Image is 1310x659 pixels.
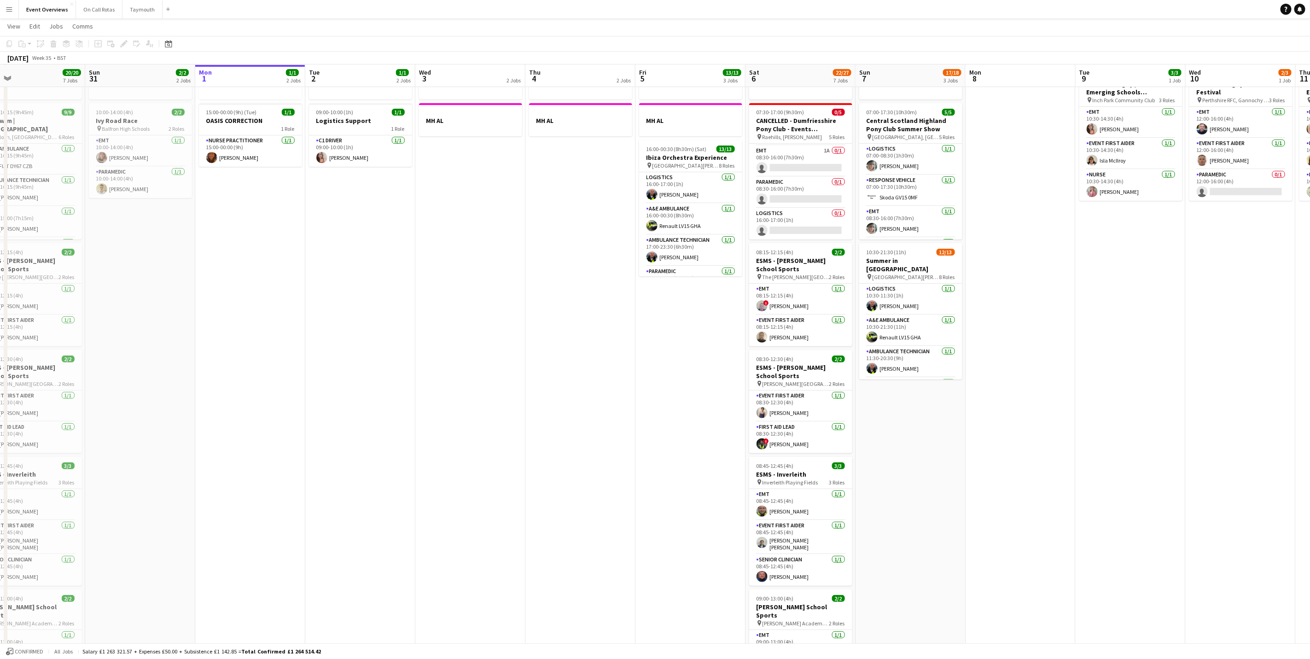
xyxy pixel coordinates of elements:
app-card-role: EMT1/108:15-12:15 (4h)![PERSON_NAME] [749,284,852,315]
h3: Ibiza Orchestra Experience [639,153,742,162]
span: 2/2 [832,356,845,362]
span: 08:30-12:30 (4h) [757,356,794,362]
div: 08:15-12:15 (4h)2/2ESMS - [PERSON_NAME] School Sports The [PERSON_NAME][GEOGRAPHIC_DATA]2 RolesEM... [749,243,852,346]
app-card-role: Paramedic1/117:00-23:30 (6h30m) [639,266,742,297]
span: 1/1 [282,109,295,116]
span: 31 [87,73,100,84]
span: 08:15-12:15 (4h) [757,249,794,256]
app-card-role: A&E Ambulance1/116:00-00:30 (8h30m)Renault LV15 GHA [639,204,742,235]
span: 5 [638,73,646,84]
app-job-card: 15:00-00:00 (9h) (Tue)1/1OASIS CORRECTION1 RoleNurse Practitioner1/115:00-00:00 (9h)[PERSON_NAME] [199,103,302,167]
span: Week 35 [30,54,53,61]
span: Confirmed [15,648,43,655]
div: 2 Jobs [396,77,411,84]
div: 1 Job [1169,77,1181,84]
button: On Call Rotas [76,0,122,18]
div: 2 Jobs [286,77,301,84]
app-card-role: A&E Ambulance1/110:30-21:30 (11h)Renault LV15 GHA [859,315,962,346]
a: Jobs [46,20,67,32]
div: 2 Jobs [507,77,521,84]
span: 0/5 [832,109,845,116]
span: 2 Roles [829,274,845,280]
span: 20/20 [63,69,81,76]
span: Thu [529,68,541,76]
span: 08:45-12:45 (4h) [757,462,794,469]
app-card-role: Event First Aider1/108:15-12:15 (4h)[PERSON_NAME] [749,315,852,346]
div: 3 Jobs [943,77,961,84]
span: Jobs [49,22,63,30]
div: 10:30-21:30 (11h)12/13Summer in [GEOGRAPHIC_DATA] [GEOGRAPHIC_DATA][PERSON_NAME], [GEOGRAPHIC_DAT... [859,243,962,379]
app-card-role: Event First Aider1/108:45-12:45 (4h)[PERSON_NAME] [PERSON_NAME] [749,520,852,554]
span: Sun [859,68,870,76]
span: Raehills, [PERSON_NAME] [763,134,822,140]
app-card-role: EMT1/110:00-14:00 (4h)[PERSON_NAME] [89,135,192,167]
span: [GEOGRAPHIC_DATA][PERSON_NAME], [GEOGRAPHIC_DATA] [652,162,719,169]
span: 07:00-17:30 (10h30m) [867,109,917,116]
h3: MH AL [639,117,742,125]
span: 16:00-00:30 (8h30m) (Sat) [646,146,707,152]
app-job-card: 16:00-00:30 (8h30m) (Sat)13/13Ibiza Orchestra Experience [GEOGRAPHIC_DATA][PERSON_NAME], [GEOGRAP... [639,140,742,276]
h3: ESMS - Inverleith [749,470,852,478]
span: 10:00-14:00 (4h) [96,109,134,116]
span: [PERSON_NAME] Academy Playing Fields [763,620,829,627]
span: Inverleith Playing Fields [763,479,818,486]
div: 2 Jobs [617,77,631,84]
app-job-card: 07:30-17:00 (9h30m)0/5CANCELLED - Dumfriesshire Pony Club - Events [GEOGRAPHIC_DATA] Raehills, [P... [749,103,852,239]
div: 3 Jobs [723,77,741,84]
span: 1/1 [286,69,299,76]
span: 9/9 [62,109,75,116]
div: MH AL [419,103,522,136]
app-card-role: C1 Driver1/109:00-10:00 (1h)[PERSON_NAME] [309,135,412,167]
span: Sun [89,68,100,76]
span: 2/2 [176,69,189,76]
a: Edit [26,20,44,32]
span: 2 Roles [829,380,845,387]
app-job-card: 08:30-12:30 (4h)2/2ESMS - [PERSON_NAME] School Sports [PERSON_NAME][GEOGRAPHIC_DATA]2 RolesEvent ... [749,350,852,453]
span: 1 Role [391,125,405,132]
span: 2/2 [832,595,845,602]
span: 10 [1188,73,1201,84]
span: 7 [858,73,870,84]
span: The [PERSON_NAME][GEOGRAPHIC_DATA] [763,274,829,280]
span: Comms [72,22,93,30]
h3: Ivy Road Race [89,117,192,125]
app-job-card: MH AL [639,103,742,136]
h3: Central Scotland Highland Pony Club Summer Show [859,117,962,133]
app-card-role: Paramedic0/108:30-16:00 (7h30m) [749,177,852,208]
span: [GEOGRAPHIC_DATA], [GEOGRAPHIC_DATA] [873,134,939,140]
app-card-role: First Aid Lead1/108:30-12:30 (4h)![PERSON_NAME] [749,422,852,453]
h3: CANCELLED - Dumfriesshire Pony Club - Events [GEOGRAPHIC_DATA] [749,117,852,133]
app-card-role: EMT1/108:45-12:45 (4h)[PERSON_NAME] [749,489,852,520]
span: Mon [969,68,981,76]
span: All jobs [52,648,75,655]
span: 2/2 [62,356,75,362]
div: 07:00-17:30 (10h30m)5/5Central Scotland Highland Pony Club Summer Show [GEOGRAPHIC_DATA], [GEOGRA... [859,103,962,239]
span: 5 Roles [829,134,845,140]
h3: Logistics Support [309,117,412,125]
div: 2 Jobs [176,77,191,84]
span: Sat [749,68,759,76]
span: Perthshire RFC, Gannochy Sports Pavilion [1203,97,1269,104]
div: 10:30-14:30 (4h)3/3Scottish Rugby | East Emerging Schools Championships | [GEOGRAPHIC_DATA] Inch ... [1079,66,1182,201]
app-card-role: EMT1A0/108:30-16:00 (7h30m) [749,146,852,177]
span: 2/2 [62,249,75,256]
span: 2/2 [62,595,75,602]
span: 6 Roles [59,134,75,140]
span: 3 Roles [829,479,845,486]
button: Taymouth [122,0,163,18]
h3: Scottish Rugby - Girls S1-4 Festival [1189,80,1293,96]
h3: [PERSON_NAME] School Sports [749,603,852,619]
span: Mon [199,68,212,76]
app-job-card: 12:00-16:00 (4h)2/3Scottish Rugby - Girls S1-4 Festival Perthshire RFC, Gannochy Sports Pavilion3... [1189,66,1293,201]
span: 17/18 [943,69,961,76]
app-job-card: MH AL [529,103,632,136]
app-card-role: Nurse Practitioner1/115:00-00:00 (9h)[PERSON_NAME] [199,135,302,167]
span: 13/13 [723,69,741,76]
app-job-card: 09:00-10:00 (1h)1/1Logistics Support1 RoleC1 Driver1/109:00-10:00 (1h)[PERSON_NAME] [309,103,412,167]
div: 10:00-14:00 (4h)2/2Ivy Road Race Balfron High Schools2 RolesEMT1/110:00-14:00 (4h)[PERSON_NAME]Pa... [89,103,192,198]
span: ! [763,300,769,306]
